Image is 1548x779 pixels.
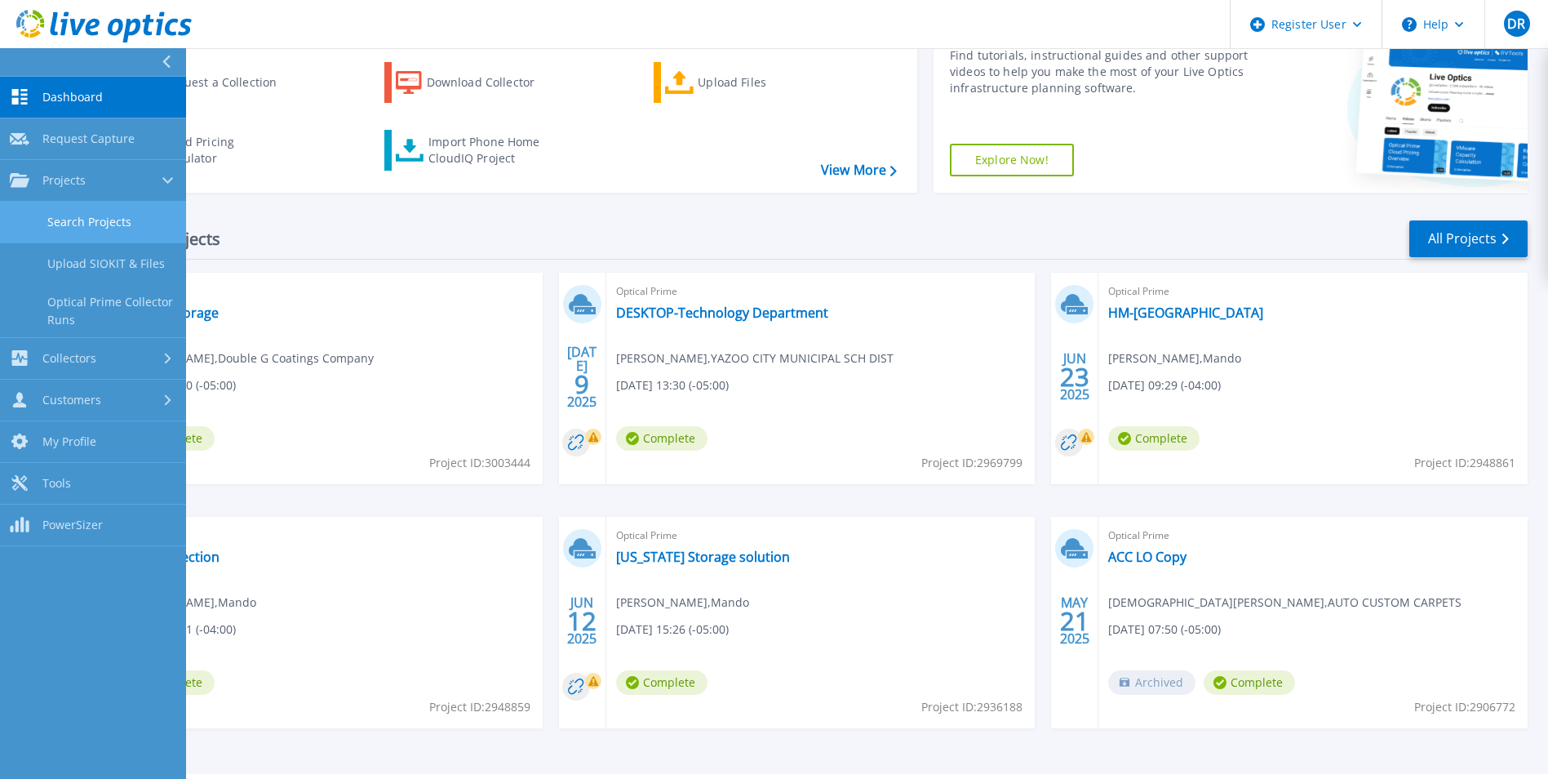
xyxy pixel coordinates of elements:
[116,130,298,171] a: Cloud Pricing Calculator
[566,591,597,651] div: JUN 2025
[123,349,374,367] span: [PERSON_NAME] , Double G Coatings Company
[1108,426,1200,451] span: Complete
[1108,376,1221,394] span: [DATE] 09:29 (-04:00)
[616,549,790,565] a: [US_STATE] Storage solution
[616,594,749,612] span: [PERSON_NAME] , Mando
[616,283,1026,300] span: Optical Prime
[428,134,556,167] div: Import Phone Home CloudIQ Project
[1414,698,1515,716] span: Project ID: 2906772
[950,144,1074,176] a: Explore Now!
[1409,220,1528,257] a: All Projects
[429,698,530,716] span: Project ID: 2948859
[384,62,566,103] a: Download Collector
[1507,17,1525,30] span: DR
[616,305,828,321] a: DESKTOP-Technology Department
[1204,670,1295,695] span: Complete
[123,527,533,545] span: Optical Prime
[616,349,894,367] span: [PERSON_NAME] , YAZOO CITY MUNICIPAL SCH DIST
[42,131,135,146] span: Request Capture
[574,377,589,391] span: 9
[1108,621,1221,639] span: [DATE] 07:50 (-05:00)
[921,698,1022,716] span: Project ID: 2936188
[1108,283,1518,300] span: Optical Prime
[42,173,86,188] span: Projects
[566,347,597,407] div: [DATE] 2025
[42,476,71,491] span: Tools
[1059,347,1090,407] div: JUN 2025
[1060,614,1089,628] span: 21
[160,134,291,167] div: Cloud Pricing Calculator
[1060,370,1089,384] span: 23
[616,621,729,639] span: [DATE] 15:26 (-05:00)
[821,162,897,178] a: View More
[42,518,103,532] span: PowerSizer
[427,66,557,99] div: Download Collector
[1108,305,1263,321] a: HM-[GEOGRAPHIC_DATA]
[42,90,103,105] span: Dashboard
[162,66,293,99] div: Request a Collection
[1108,594,1462,612] span: [DEMOGRAPHIC_DATA][PERSON_NAME] , AUTO CUSTOM CARPETS
[1108,349,1241,367] span: [PERSON_NAME] , Mando
[1414,454,1515,472] span: Project ID: 2948861
[921,454,1022,472] span: Project ID: 2969799
[698,66,828,99] div: Upload Files
[616,376,729,394] span: [DATE] 13:30 (-05:00)
[42,351,96,366] span: Collectors
[123,594,256,612] span: [PERSON_NAME] , Mando
[1059,591,1090,651] div: MAY 2025
[1108,670,1195,695] span: Archived
[116,62,298,103] a: Request a Collection
[616,527,1026,545] span: Optical Prime
[42,434,96,449] span: My Profile
[616,426,707,451] span: Complete
[42,393,101,407] span: Customers
[1108,527,1518,545] span: Optical Prime
[1108,549,1187,565] a: ACC LO Copy
[123,283,533,300] span: Optical Prime
[616,670,707,695] span: Complete
[950,47,1253,96] div: Find tutorials, instructional guides and other support videos to help you make the most of your L...
[429,454,530,472] span: Project ID: 3003444
[567,614,597,628] span: 12
[654,62,836,103] a: Upload Files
